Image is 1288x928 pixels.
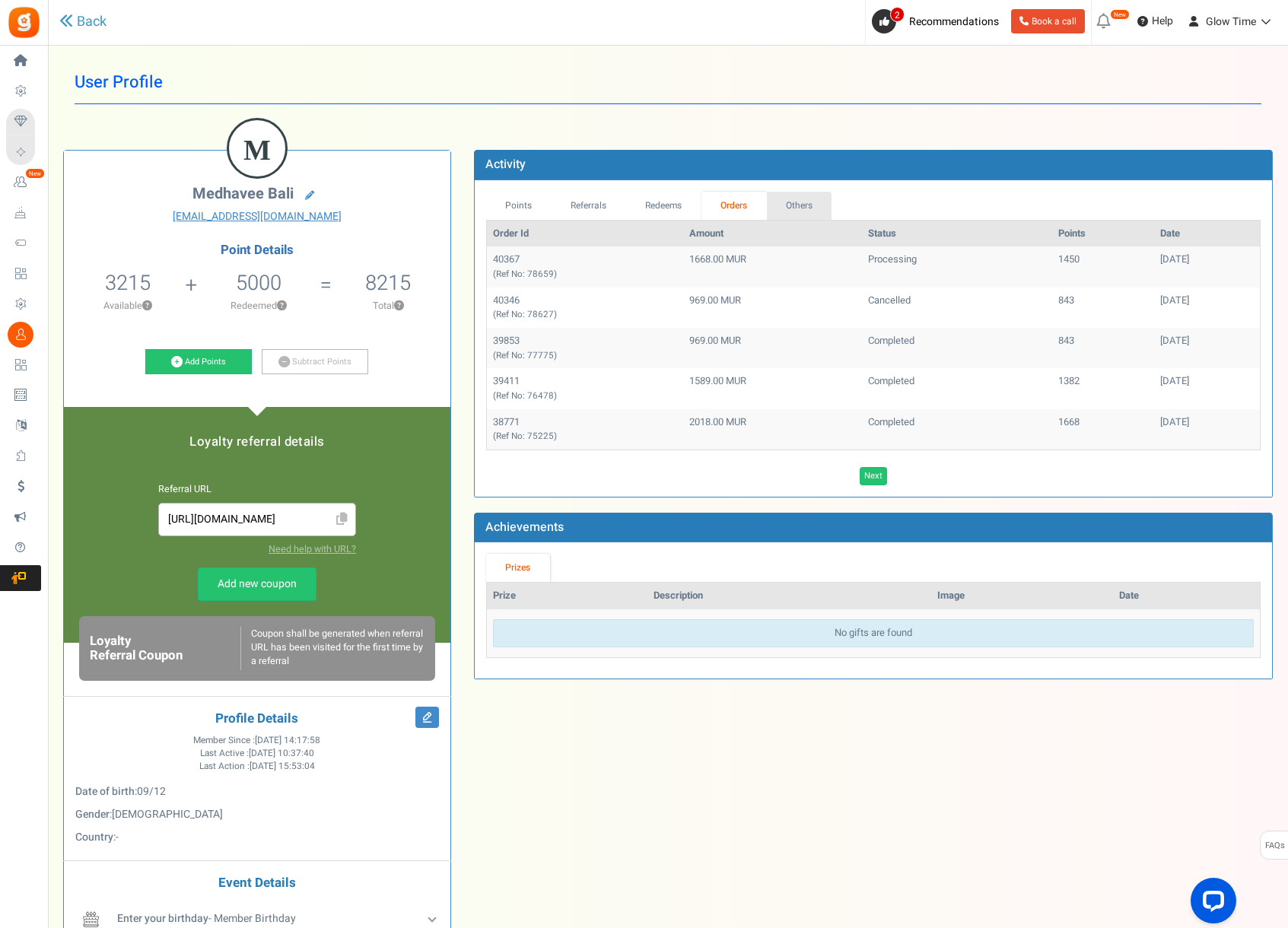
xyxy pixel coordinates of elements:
[487,246,683,287] td: 40367
[493,430,557,443] small: (Ref No: 75225)
[1160,253,1254,267] div: [DATE]
[6,170,41,195] a: New
[1160,374,1254,389] div: [DATE]
[1011,9,1085,33] a: Book a call
[485,518,564,536] b: Achievements
[1264,831,1285,860] span: FAQs
[1154,221,1260,247] th: Date
[269,542,356,556] a: Need help with URL?
[683,368,862,408] td: 1589.00 MUR
[1131,9,1179,33] a: Help
[116,829,119,845] span: -
[487,328,683,368] td: 39853
[75,806,110,822] b: Gender
[415,707,439,728] i: Edit Profile
[229,120,285,180] figcaption: M
[487,368,683,408] td: 39411
[250,760,315,773] span: [DATE] 15:53:04
[683,246,862,287] td: 1668.00 MUR
[1052,221,1154,247] th: Points
[493,349,557,362] small: (Ref No: 77775)
[683,328,862,368] td: 969.00 MUR
[487,583,647,609] th: Prize
[862,368,1052,408] td: Completed
[199,299,318,313] p: Redeemed
[1148,14,1173,29] span: Help
[1160,294,1254,308] div: [DATE]
[487,288,683,328] td: 40346
[75,209,439,224] a: [EMAIL_ADDRESS][DOMAIN_NAME]
[193,734,320,747] span: Member Since :
[75,712,439,726] h4: Profile Details
[262,349,368,375] a: Subtract Points
[117,911,208,926] b: Enter your birthday
[552,192,626,220] a: Referrals
[862,288,1052,328] td: Cancelled
[236,272,281,294] h5: 5000
[137,783,166,799] span: 09/12
[75,829,113,845] b: Country
[105,268,151,298] span: 3215
[198,567,316,601] a: Add new coupon
[75,61,1261,104] h1: User Profile
[485,155,526,173] b: Activity
[1052,246,1154,287] td: 1450
[7,5,41,40] img: Gratisfaction
[862,328,1052,368] td: Completed
[493,619,1254,647] div: No gifts are found
[75,876,439,891] h4: Event Details
[117,911,296,926] span: - Member Birthday
[142,301,152,311] button: ?
[683,409,862,450] td: 2018.00 MUR
[1052,288,1154,328] td: 843
[64,243,450,257] h4: Point Details
[1052,409,1154,450] td: 1668
[872,9,1005,33] a: 2 Recommendations
[112,806,223,822] span: [DEMOGRAPHIC_DATA]
[647,583,930,609] th: Description
[192,183,294,205] span: Medhavee Bali
[200,747,314,760] span: Last Active :
[486,192,552,220] a: Points
[683,221,862,247] th: Amount
[158,485,356,495] h6: Referral URL
[249,747,314,760] span: [DATE] 10:37:40
[493,268,557,281] small: (Ref No: 78659)
[1206,14,1256,30] span: Glow Time
[394,301,404,311] button: ?
[75,807,439,822] p: :
[1113,583,1260,609] th: Date
[931,583,1113,609] th: Image
[1110,9,1130,20] em: New
[25,168,45,179] em: New
[90,634,240,663] h6: Loyalty Referral Coupon
[329,507,354,533] span: Click to Copy
[909,14,999,30] span: Recommendations
[486,554,550,582] a: Prizes
[1052,368,1154,408] td: 1382
[1160,415,1254,430] div: [DATE]
[79,435,435,449] h5: Loyalty referral details
[199,760,315,773] span: Last Action :
[240,627,425,670] div: Coupon shall be generated when referral URL has been visited for the first time by a referral
[767,192,832,220] a: Others
[862,221,1052,247] th: Status
[1160,334,1254,348] div: [DATE]
[255,734,320,747] span: [DATE] 14:17:58
[625,192,701,220] a: Redeems
[493,308,557,321] small: (Ref No: 78627)
[701,192,767,220] a: Orders
[365,272,411,294] h5: 8215
[862,409,1052,450] td: Completed
[860,467,887,485] a: Next
[890,7,905,22] span: 2
[75,830,439,845] p: :
[75,783,135,799] b: Date of birth
[487,409,683,450] td: 38771
[1052,328,1154,368] td: 843
[487,221,683,247] th: Order Id
[862,246,1052,287] td: Processing
[493,389,557,402] small: (Ref No: 76478)
[334,299,443,313] p: Total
